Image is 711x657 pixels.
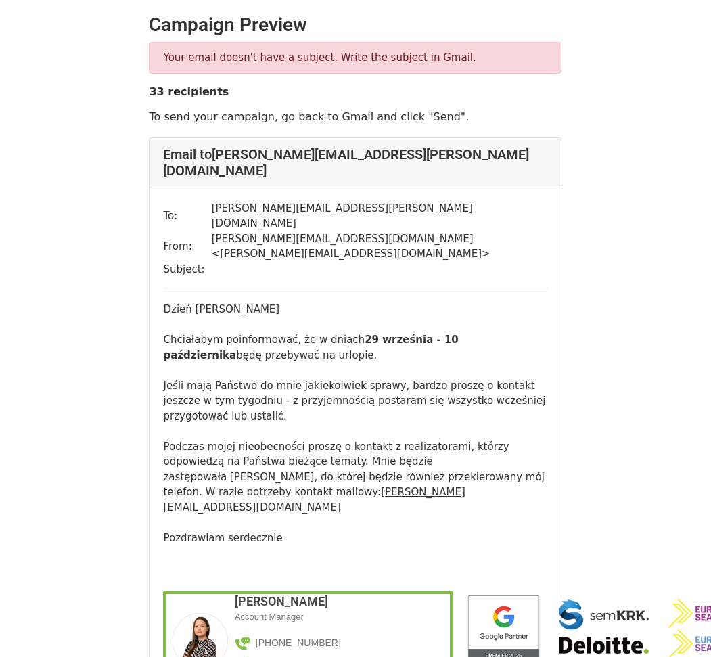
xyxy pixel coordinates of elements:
[212,201,548,231] td: [PERSON_NAME][EMAIL_ADDRESS][PERSON_NAME][DOMAIN_NAME]
[163,51,547,65] p: Your email doesn't have a subject. Write the subject in Gmail.
[163,515,547,545] div: Pozdrawiam serdecznie
[149,14,561,37] h2: Campaign Preview
[256,637,341,648] a: [PHONE_NUMBER]
[163,146,547,179] h4: Email to [PERSON_NAME][EMAIL_ADDRESS][PERSON_NAME][DOMAIN_NAME]
[163,334,458,361] b: 29 września - 10 października
[235,612,304,622] span: Account Manager
[163,231,211,262] td: From:
[212,231,548,262] td: [PERSON_NAME][EMAIL_ADDRESS][DOMAIN_NAME] < [PERSON_NAME][EMAIL_ADDRESS][DOMAIN_NAME] >
[163,302,547,515] div: Dzień [PERSON_NAME] Chciałabym poinformować, że w dniach będę przebywać na urlopie. Jeśli mają Pa...
[235,594,450,609] h2: [PERSON_NAME]
[163,486,465,514] u: [PERSON_NAME][EMAIL_ADDRESS][DOMAIN_NAME]
[163,262,211,277] td: Subject:
[235,637,250,650] img: ...
[149,85,229,98] strong: 33 recipients
[149,110,561,124] p: To send your campaign, go back to Gmail and click "Send".
[163,201,211,231] td: To:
